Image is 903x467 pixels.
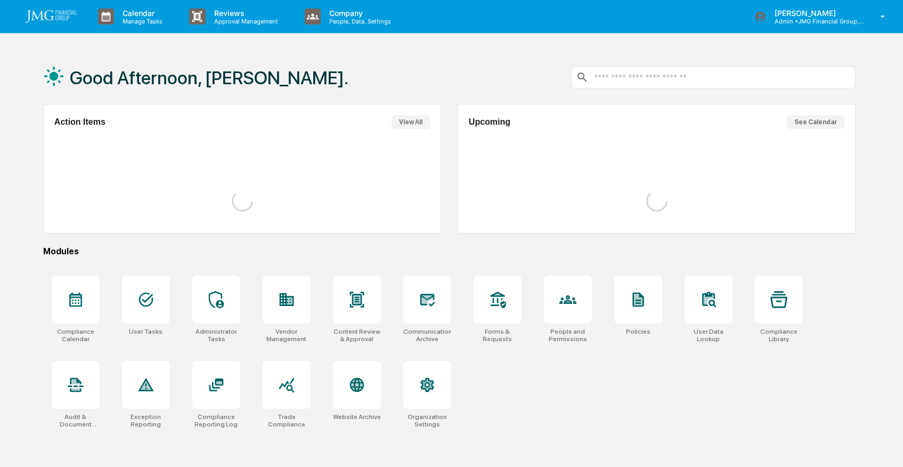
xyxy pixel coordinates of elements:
p: [PERSON_NAME] [766,9,865,18]
p: Manage Tasks [114,18,168,25]
div: Forms & Requests [474,328,522,343]
div: Modules [43,246,856,256]
div: User Tasks [129,328,162,335]
img: logo [26,10,77,23]
div: Vendor Management [263,328,311,343]
div: Exception Reporting [122,413,170,428]
div: Compliance Calendar [52,328,100,343]
div: Trade Compliance [263,413,311,428]
button: View All [392,115,430,129]
div: Policies [626,328,650,335]
h1: Good Afternoon, [PERSON_NAME]. [70,67,348,88]
div: Compliance Reporting Log [192,413,240,428]
p: Reviews [206,9,283,18]
p: People, Data, Settings [321,18,396,25]
p: Calendar [114,9,168,18]
div: People and Permissions [544,328,592,343]
div: Administrator Tasks [192,328,240,343]
div: Communications Archive [403,328,451,343]
p: Admin • JMG Financial Group, Ltd. [766,18,865,25]
div: User Data Lookup [685,328,733,343]
div: Audit & Document Logs [52,413,100,428]
p: Approval Management [206,18,283,25]
div: Organization Settings [403,413,451,428]
h2: Upcoming [469,117,510,127]
h2: Action Items [54,117,105,127]
p: Company [321,9,396,18]
div: Content Review & Approval [333,328,381,343]
div: Website Archive [333,413,381,421]
div: Compliance Library [755,328,803,343]
button: See Calendar [787,115,844,129]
